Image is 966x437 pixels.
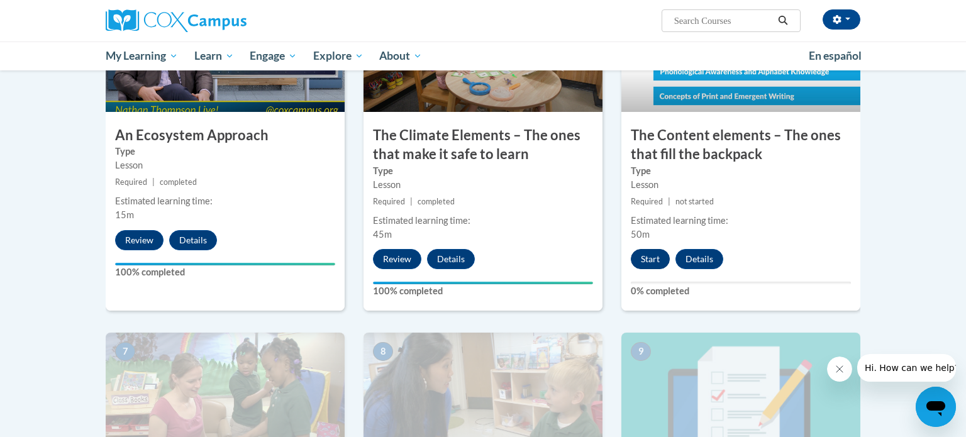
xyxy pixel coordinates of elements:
a: Learn [186,41,242,70]
label: Type [115,145,335,158]
a: About [372,41,431,70]
button: Details [675,249,723,269]
button: Review [373,249,421,269]
a: En español [801,43,870,69]
label: 100% completed [373,284,593,298]
span: not started [675,197,714,206]
a: Engage [241,41,305,70]
span: Required [373,197,405,206]
iframe: Button to launch messaging window [916,387,956,427]
button: Details [427,249,475,269]
span: My Learning [106,48,178,64]
div: Lesson [373,178,593,192]
span: 9 [631,342,651,361]
span: About [379,48,422,64]
h3: An Ecosystem Approach [106,126,345,145]
span: Explore [313,48,364,64]
span: | [152,177,155,187]
span: Required [115,177,147,187]
a: My Learning [97,41,186,70]
a: Cox Campus [106,9,345,32]
div: Lesson [631,178,851,192]
label: Type [373,164,593,178]
a: Explore [305,41,372,70]
span: 7 [115,342,135,361]
label: Type [631,164,851,178]
div: Estimated learning time: [631,214,851,228]
span: | [410,197,413,206]
div: Estimated learning time: [373,214,593,228]
span: Required [631,197,663,206]
div: Main menu [87,41,879,70]
span: 8 [373,342,393,361]
span: En español [809,49,862,62]
button: Review [115,230,164,250]
button: Account Settings [823,9,860,30]
span: completed [160,177,197,187]
div: Lesson [115,158,335,172]
span: 50m [631,229,650,240]
input: Search Courses [673,13,774,28]
div: Your progress [373,282,593,284]
span: Engage [250,48,297,64]
label: 0% completed [631,284,851,298]
iframe: Message from company [857,354,956,382]
label: 100% completed [115,265,335,279]
button: Start [631,249,670,269]
button: Search [774,13,792,28]
h3: The Climate Elements – The ones that make it safe to learn [364,126,602,165]
div: Estimated learning time: [115,194,335,208]
div: Your progress [115,263,335,265]
iframe: Close message [827,357,852,382]
span: completed [418,197,455,206]
img: Cox Campus [106,9,247,32]
span: Hi. How can we help? [8,9,102,19]
span: | [668,197,670,206]
span: 15m [115,209,134,220]
button: Details [169,230,217,250]
h3: The Content elements – The ones that fill the backpack [621,126,860,165]
span: Learn [194,48,234,64]
span: 45m [373,229,392,240]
